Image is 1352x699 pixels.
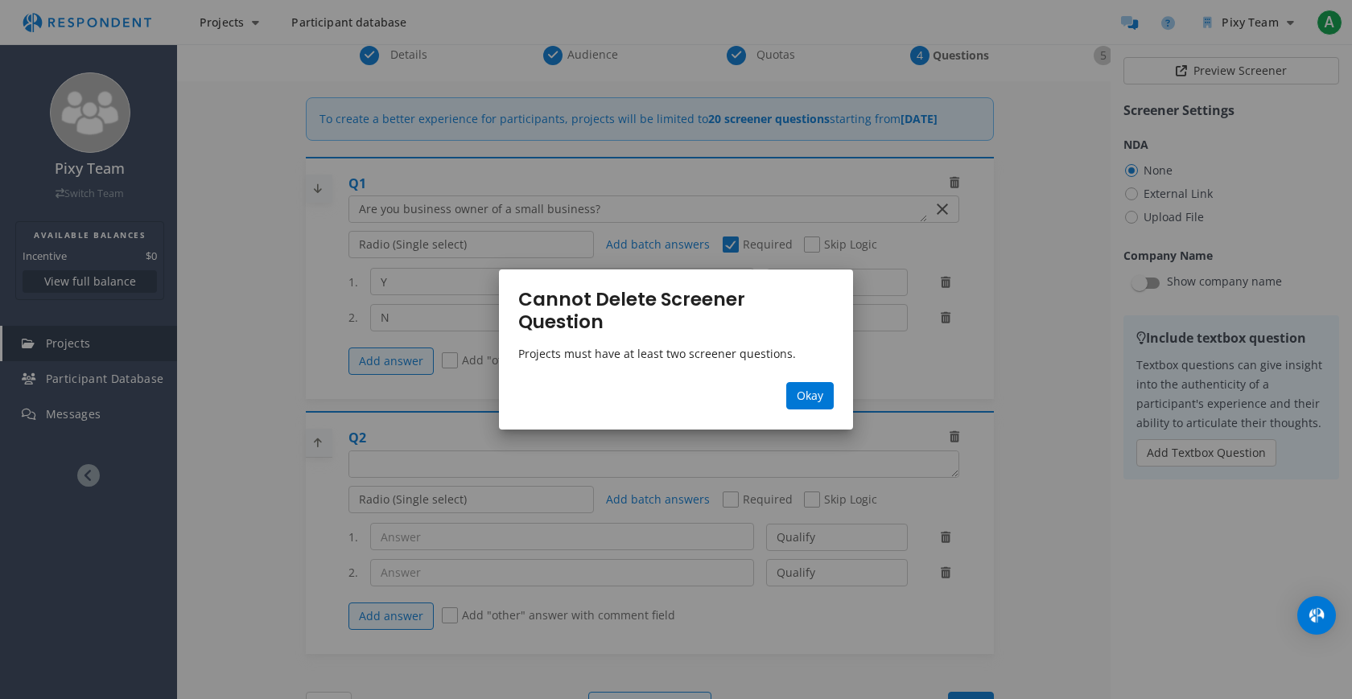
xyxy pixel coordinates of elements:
span: Okay [797,388,823,403]
div: Open Intercom Messenger [1297,596,1336,635]
h2: Cannot Delete Screener Question [518,289,834,333]
p: Projects must have at least two screener questions. [518,346,834,362]
md-dialog: Cannot Delete ... [499,269,853,430]
button: Okay [786,382,834,409]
